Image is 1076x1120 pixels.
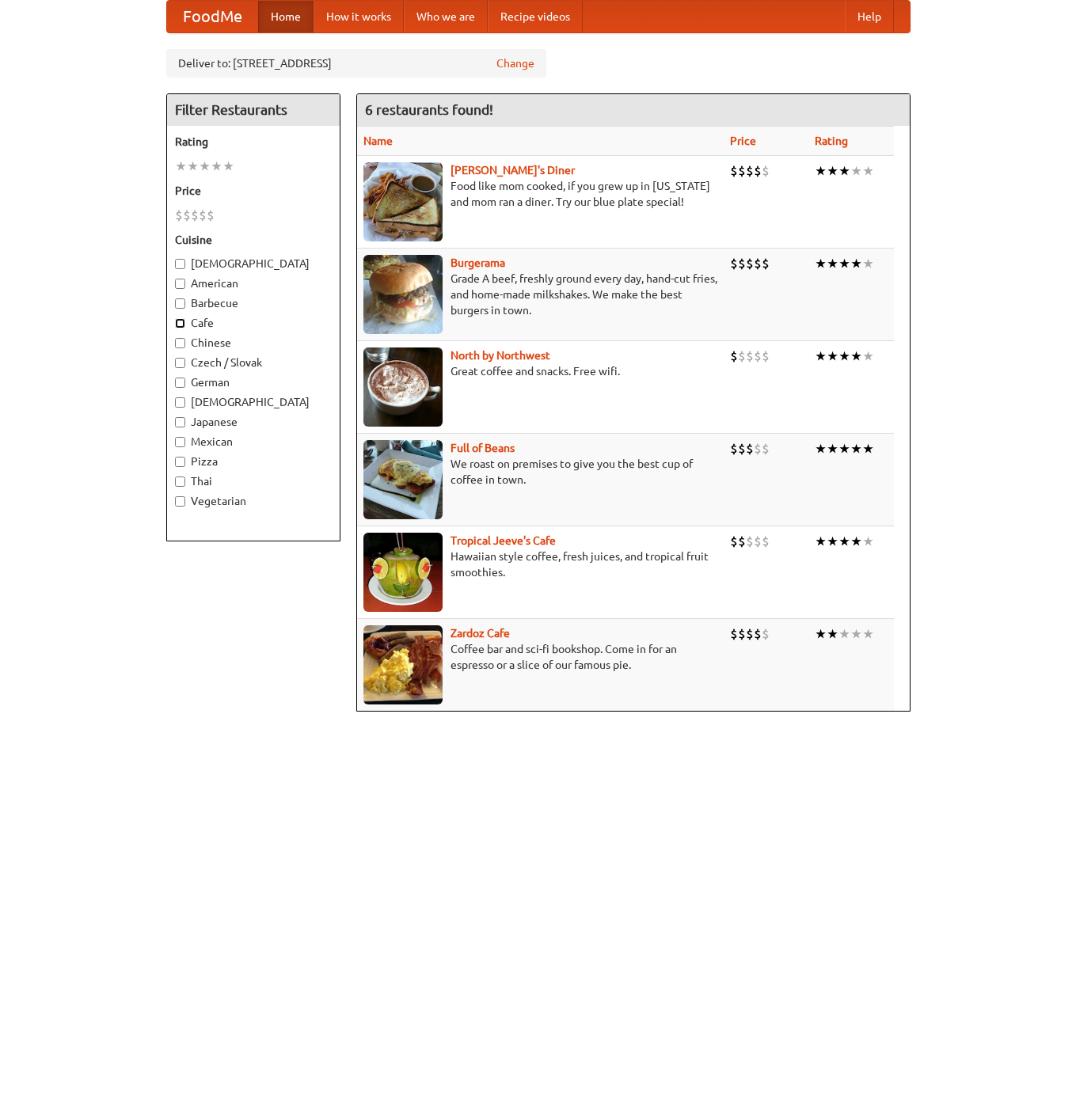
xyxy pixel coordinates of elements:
[167,94,340,126] h4: Filter Restaurants
[363,271,717,318] p: Grade A beef, freshly ground every day, hand-cut fries, and home-made milkshakes. We make the bes...
[762,533,770,550] li: $
[363,625,443,704] img: zardoz.jpg
[175,417,185,427] input: Japanese
[451,627,510,640] a: Zardoz Cafe
[730,135,756,147] a: Price
[175,275,332,291] label: American
[175,335,332,351] label: Chinese
[815,162,827,180] li: ★
[363,549,717,580] p: Hawaiian style coffee, fresh juices, and tropical fruit smoothies.
[175,256,332,271] label: [DEMOGRAPHIC_DATA]
[738,347,746,365] li: $
[827,440,838,457] li: ★
[451,349,550,362] a: North by Northwest
[363,456,717,488] p: We roast on premises to give you the best cup of coffee in town.
[496,55,534,71] a: Change
[827,625,838,643] li: ★
[862,162,874,180] li: ★
[754,533,762,550] li: $
[175,493,332,509] label: Vegetarian
[451,534,556,547] a: Tropical Jeeve's Cafe
[815,347,827,365] li: ★
[175,434,332,450] label: Mexican
[838,347,850,365] li: ★
[175,457,185,467] input: Pizza
[746,255,754,272] li: $
[175,315,332,331] label: Cafe
[827,162,838,180] li: ★
[363,347,443,427] img: north.jpg
[762,440,770,457] li: $
[754,347,762,365] li: $
[746,162,754,180] li: $
[175,476,185,487] input: Thai
[222,158,234,175] li: ★
[850,255,862,272] li: ★
[762,255,770,272] li: $
[827,255,838,272] li: ★
[175,134,332,150] h5: Rating
[187,158,199,175] li: ★
[850,162,862,180] li: ★
[167,1,258,32] a: FoodMe
[838,533,850,550] li: ★
[730,347,738,365] li: $
[175,298,185,309] input: Barbecue
[488,1,583,32] a: Recipe videos
[738,255,746,272] li: $
[363,135,393,147] a: Name
[175,397,185,408] input: [DEMOGRAPHIC_DATA]
[404,1,488,32] a: Who we are
[363,255,443,334] img: burgerama.jpg
[838,440,850,457] li: ★
[199,158,211,175] li: ★
[451,256,505,269] a: Burgerama
[451,164,575,177] a: [PERSON_NAME]'s Diner
[746,440,754,457] li: $
[175,355,332,370] label: Czech / Slovak
[754,162,762,180] li: $
[175,496,185,507] input: Vegetarian
[363,162,443,241] img: sallys.jpg
[746,533,754,550] li: $
[862,533,874,550] li: ★
[862,625,874,643] li: ★
[175,473,332,489] label: Thai
[730,533,738,550] li: $
[746,347,754,365] li: $
[175,232,332,248] h5: Cuisine
[166,49,546,78] div: Deliver to: [STREET_ADDRESS]
[838,625,850,643] li: ★
[815,533,827,550] li: ★
[363,533,443,612] img: jeeves.jpg
[738,533,746,550] li: $
[762,625,770,643] li: $
[754,440,762,457] li: $
[207,207,215,224] li: $
[175,295,332,311] label: Barbecue
[815,440,827,457] li: ★
[762,162,770,180] li: $
[451,442,515,454] a: Full of Beans
[746,625,754,643] li: $
[862,347,874,365] li: ★
[258,1,314,32] a: Home
[175,437,185,447] input: Mexican
[738,440,746,457] li: $
[862,255,874,272] li: ★
[363,178,717,210] p: Food like mom cooked, if you grew up in [US_STATE] and mom ran a diner. Try our blue plate special!
[175,378,185,388] input: German
[175,259,185,269] input: [DEMOGRAPHIC_DATA]
[199,207,207,224] li: $
[175,454,332,469] label: Pizza
[850,625,862,643] li: ★
[838,162,850,180] li: ★
[850,440,862,457] li: ★
[754,255,762,272] li: $
[175,374,332,390] label: German
[175,207,183,224] li: $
